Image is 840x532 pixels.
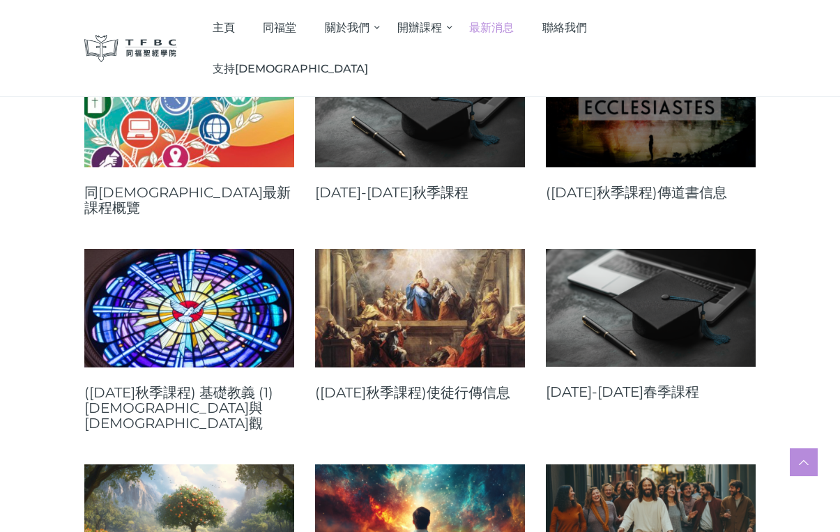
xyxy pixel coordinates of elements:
[249,7,311,48] a: 同福堂
[311,7,383,48] a: 關於我們
[213,21,235,34] span: 主頁
[198,7,249,48] a: 主頁
[325,21,369,34] span: 關於我們
[84,385,294,431] a: ([DATE]秋季課程) 基礎教義 (1) [DEMOGRAPHIC_DATA]與[DEMOGRAPHIC_DATA]觀
[546,185,756,200] a: ([DATE]秋季課程)傳道書信息
[455,7,528,48] a: 最新消息
[198,48,382,89] a: 支持[DEMOGRAPHIC_DATA]
[263,21,296,34] span: 同福堂
[315,185,525,200] a: [DATE]-[DATE]秋季課程
[528,7,601,48] a: 聯絡我們
[383,7,455,48] a: 開辦課程
[315,385,525,400] a: ([DATE]秋季課程)使徒行傳信息
[790,448,818,476] a: Scroll to top
[542,21,587,34] span: 聯絡我們
[84,185,294,215] a: 同[DEMOGRAPHIC_DATA]最新課程概覽
[469,21,514,34] span: 最新消息
[546,384,756,400] a: [DATE]-[DATE]春季課程
[84,35,178,62] img: 同福聖經學院 TFBC
[213,62,368,75] span: 支持[DEMOGRAPHIC_DATA]
[397,21,442,34] span: 開辦課程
